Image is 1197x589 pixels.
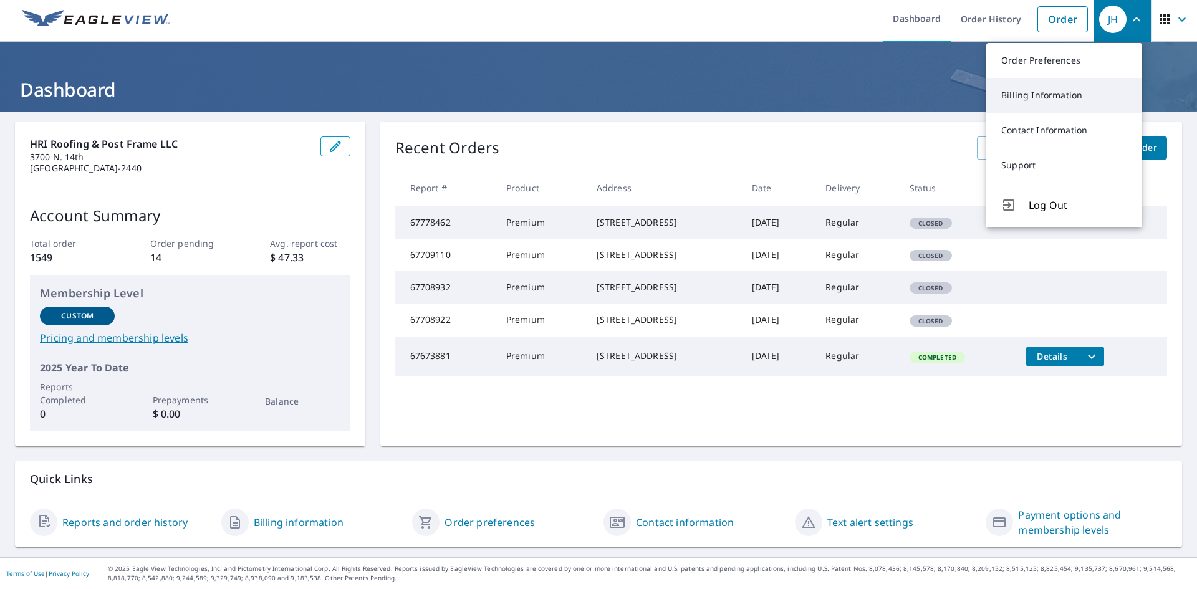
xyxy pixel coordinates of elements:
[30,136,310,151] p: HRI Roofing & Post Frame LLC
[977,136,1065,160] a: View All Orders
[587,170,742,206] th: Address
[15,77,1182,102] h1: Dashboard
[150,250,230,265] p: 14
[22,10,170,29] img: EV Logo
[1037,6,1088,32] a: Order
[395,136,500,160] p: Recent Orders
[911,219,951,227] span: Closed
[40,406,115,421] p: 0
[815,304,899,336] td: Regular
[597,314,732,326] div: [STREET_ADDRESS]
[30,204,350,227] p: Account Summary
[911,251,951,260] span: Closed
[742,271,816,304] td: [DATE]
[597,281,732,294] div: [STREET_ADDRESS]
[911,317,951,325] span: Closed
[30,250,110,265] p: 1549
[742,206,816,239] td: [DATE]
[270,250,350,265] p: $ 47.33
[1034,350,1071,362] span: Details
[61,310,94,322] p: Custom
[30,151,310,163] p: 3700 N. 14th
[1026,347,1079,366] button: detailsBtn-67673881
[6,570,89,577] p: |
[30,471,1167,487] p: Quick Links
[496,304,587,336] td: Premium
[30,237,110,250] p: Total order
[265,395,340,408] p: Balance
[40,330,340,345] a: Pricing and membership levels
[150,237,230,250] p: Order pending
[445,515,535,530] a: Order preferences
[815,239,899,271] td: Regular
[108,564,1191,583] p: © 2025 Eagle View Technologies, Inc. and Pictometry International Corp. All Rights Reserved. Repo...
[496,337,587,376] td: Premium
[62,515,188,530] a: Reports and order history
[270,237,350,250] p: Avg. report cost
[496,239,587,271] td: Premium
[40,380,115,406] p: Reports Completed
[1099,6,1127,33] div: JH
[742,170,816,206] th: Date
[395,337,496,376] td: 67673881
[30,163,310,174] p: [GEOGRAPHIC_DATA]-2440
[49,569,89,578] a: Privacy Policy
[153,393,228,406] p: Prepayments
[911,284,951,292] span: Closed
[153,406,228,421] p: $ 0.00
[395,271,496,304] td: 67708932
[1018,507,1167,537] a: Payment options and membership levels
[986,43,1142,78] a: Order Preferences
[254,515,344,530] a: Billing information
[742,239,816,271] td: [DATE]
[900,170,1016,206] th: Status
[395,170,496,206] th: Report #
[827,515,913,530] a: Text alert settings
[395,239,496,271] td: 67709110
[496,206,587,239] td: Premium
[986,183,1142,227] button: Log Out
[742,304,816,336] td: [DATE]
[1079,347,1104,366] button: filesDropdownBtn-67673881
[815,170,899,206] th: Delivery
[1029,198,1127,213] span: Log Out
[597,350,732,362] div: [STREET_ADDRESS]
[40,285,340,302] p: Membership Level
[597,249,732,261] div: [STREET_ADDRESS]
[395,206,496,239] td: 67778462
[597,216,732,229] div: [STREET_ADDRESS]
[986,78,1142,113] a: Billing Information
[815,337,899,376] td: Regular
[496,271,587,304] td: Premium
[911,353,964,362] span: Completed
[395,304,496,336] td: 67708922
[496,170,587,206] th: Product
[986,148,1142,183] a: Support
[742,337,816,376] td: [DATE]
[636,515,734,530] a: Contact information
[815,206,899,239] td: Regular
[815,271,899,304] td: Regular
[6,569,45,578] a: Terms of Use
[40,360,340,375] p: 2025 Year To Date
[986,113,1142,148] a: Contact Information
